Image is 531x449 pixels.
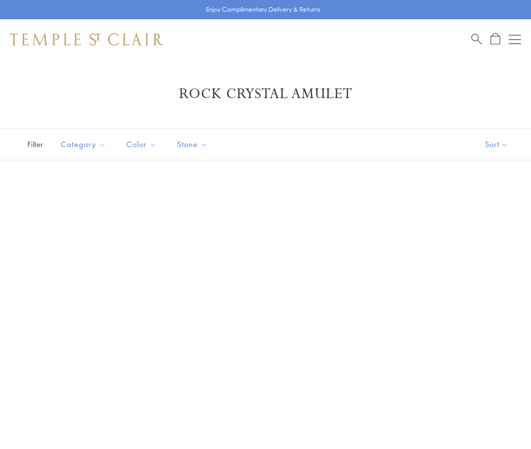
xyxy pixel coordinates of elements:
[462,129,531,160] button: Show sort by
[25,85,506,103] h1: Rock Crystal Amulet
[172,138,215,151] span: Stone
[119,133,164,156] button: Color
[10,33,163,46] img: Temple St. Clair
[491,33,500,46] a: Open Shopping Bag
[53,133,114,156] button: Category
[509,33,521,46] button: Open navigation
[56,138,114,151] span: Category
[121,138,164,151] span: Color
[471,33,482,46] a: Search
[169,133,215,156] button: Stone
[206,5,321,15] p: Enjoy Complimentary Delivery & Returns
